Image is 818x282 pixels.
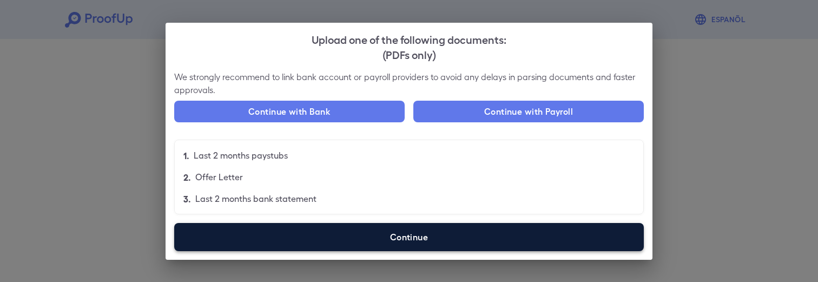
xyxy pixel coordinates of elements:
[194,149,288,162] p: Last 2 months paystubs
[195,170,243,183] p: Offer Letter
[174,101,405,122] button: Continue with Bank
[413,101,644,122] button: Continue with Payroll
[174,223,644,251] label: Continue
[174,70,644,96] p: We strongly recommend to link bank account or payroll providers to avoid any delays in parsing do...
[183,149,189,162] p: 1.
[166,23,652,70] h2: Upload one of the following documents:
[174,47,644,62] div: (PDFs only)
[183,192,191,205] p: 3.
[195,192,316,205] p: Last 2 months bank statement
[183,170,191,183] p: 2.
